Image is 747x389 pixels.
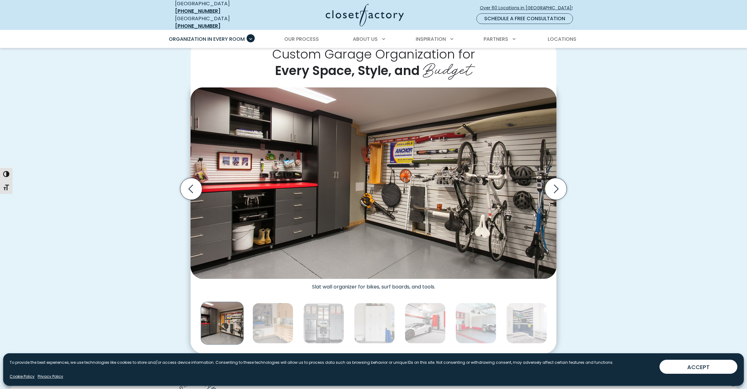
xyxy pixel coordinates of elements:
[175,7,220,15] a: [PHONE_NUMBER]
[10,374,35,379] a: Cookie Policy
[484,35,508,43] span: Partners
[416,35,446,43] span: Inspiration
[354,303,395,344] img: Garage with white cabinetry with integrated handles, slatwall system for garden tools and power e...
[480,5,578,11] span: Over 60 Locations in [GEOGRAPHIC_DATA]!
[548,35,576,43] span: Locations
[480,2,578,13] a: Over 60 Locations in [GEOGRAPHIC_DATA]!
[542,176,569,202] button: Next slide
[506,303,547,344] img: Garage setup with mounted sports gear organizers, cabinetry with lighting, and a wraparound bench
[191,279,556,290] figcaption: Slat wall organizer for bikes, surf boards, and tools.
[660,360,737,374] button: ACCEPT
[326,4,404,26] img: Closet Factory Logo
[476,13,573,24] a: Schedule a Free Consultation
[38,374,63,379] a: Privacy Policy
[164,30,583,48] nav: Primary Menu
[423,55,472,80] span: Budget
[169,35,245,43] span: Organization in Every Room
[284,35,319,43] span: Our Process
[253,303,293,344] img: Warm wood-toned garage storage with bikes mounted on slat wall panels and cabinetry organizing he...
[191,87,556,279] img: Custom garage slatwall organizer for bikes, surf boards, and tools
[405,303,446,344] img: Luxury sports garage with high-gloss red cabinetry, gray base drawers, and vertical bike racks
[303,303,344,344] img: Sophisticated gray garage cabinetry system with a refrigerator, overhead frosted glass cabinets, ...
[353,35,378,43] span: About Us
[178,176,205,202] button: Previous slide
[272,45,475,63] span: Custom Garage Organization for
[175,15,265,30] div: [GEOGRAPHIC_DATA]
[275,62,420,79] span: Every Space, Style, and
[10,360,613,365] p: To provide the best experiences, we use technologies like cookies to store and/or access device i...
[456,303,496,344] img: Garage with gray cabinets and glossy red drawers, slatwall organizer system, heavy-duty hooks, an...
[201,302,244,345] img: Custom garage slatwall organizer for bikes, surf boards, and tools
[175,22,220,30] a: [PHONE_NUMBER]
